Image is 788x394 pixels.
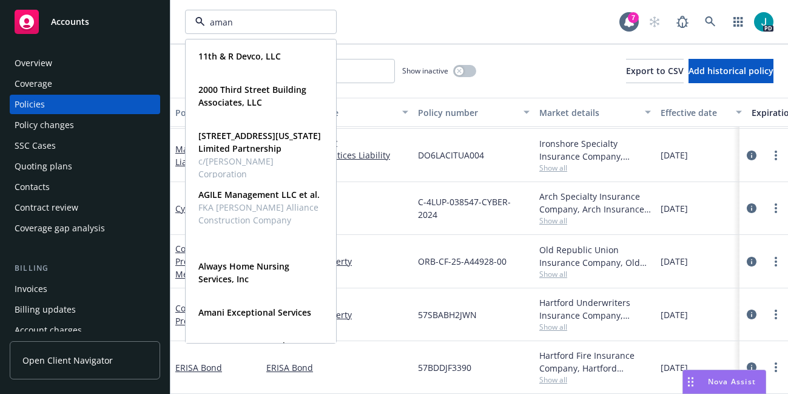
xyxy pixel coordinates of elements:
div: Overview [15,53,52,73]
a: circleInformation [744,148,759,163]
span: [DATE] [661,202,688,215]
a: ERISA Bond [175,362,222,373]
a: Commercial Property [266,255,408,268]
a: Cyber Liability [266,202,408,215]
a: more [769,148,783,163]
a: Policies [10,95,160,114]
span: Show all [539,163,651,173]
a: Accounts [10,5,160,39]
div: Contract review [15,198,78,217]
span: Add historical policy [689,65,773,76]
a: ERISA Bond [266,361,408,374]
a: circleInformation [744,201,759,216]
a: Contacts [10,177,160,197]
a: circleInformation [744,254,759,269]
div: Billing updates [15,300,76,319]
a: Coverage gap analysis [10,219,160,238]
span: c/[PERSON_NAME] Corporation [198,155,321,180]
div: Ironshore Specialty Insurance Company, Ironshore (Liberty Mutual), CRC Group [539,137,651,163]
span: C-4LUP-038547-CYBER-2024 [418,195,530,221]
strong: Amani Exceptional Services [198,307,311,318]
img: photo [754,12,773,32]
a: 1 more [266,161,408,174]
strong: Always Home Nursing Services, Inc [198,260,289,285]
button: Effective date [656,98,747,127]
span: [DATE] [661,255,688,268]
a: more [769,360,783,375]
div: Policy number [418,106,516,119]
div: Market details [539,106,638,119]
a: Switch app [726,10,750,34]
div: Contacts [15,177,50,197]
div: Old Republic Union Insurance Company, Old Republic General Insurance Group, Amwins [539,243,651,269]
strong: [STREET_ADDRESS][US_STATE] Limited Partnership [198,130,321,154]
span: Show all [539,375,651,385]
div: Account charges [15,321,82,340]
a: Management Liability [175,143,229,168]
span: Show inactive [402,66,448,76]
div: Billing [10,262,160,274]
span: Accounts [51,17,89,27]
span: Open Client Navigator [22,354,113,367]
div: Invoices [15,279,47,299]
span: 57SBABH2JWN [418,308,477,321]
div: Hartford Fire Insurance Company, Hartford Insurance Group [539,349,651,375]
div: Coverage gap analysis [15,219,105,238]
strong: AGILE Management LLC et al. [198,189,320,200]
div: 7 [628,12,639,23]
div: Coverage [15,74,52,93]
input: Filter by keyword [205,16,312,29]
span: Nova Assist [708,376,756,387]
a: SSC Cases [10,136,160,155]
span: Show all [539,216,651,226]
a: Fiduciary Liability [266,136,408,149]
div: Policy changes [15,115,74,135]
a: Start snowing [642,10,667,34]
button: Nova Assist [682,370,766,394]
div: Hartford Underwriters Insurance Company, Hartford Insurance Group [539,296,651,322]
a: circleInformation [744,307,759,322]
a: Cyber [175,203,199,214]
span: [DATE] [661,308,688,321]
div: Policies [15,95,45,114]
span: DO6LACITUA004 [418,149,484,161]
a: Commercial Property [266,308,408,321]
a: more [769,201,783,216]
a: Policy changes [10,115,160,135]
span: ORB-CF-25-A44928-00 [418,255,507,268]
a: more [769,307,783,322]
div: Policy details [175,106,243,119]
button: Export to CSV [626,59,684,83]
strong: [PERSON_NAME] and [PERSON_NAME] [198,340,285,364]
strong: 11th & R Devco, LLC [198,50,281,62]
button: Market details [534,98,656,127]
span: [DATE] [661,361,688,374]
a: Quoting plans [10,157,160,176]
button: Policy number [413,98,534,127]
span: 57BDDJF3390 [418,361,471,374]
div: SSC Cases [15,136,56,155]
button: Lines of coverage [261,98,413,127]
div: Effective date [661,106,729,119]
button: Policy details [170,98,261,127]
span: [DATE] [661,149,688,161]
span: - BioMADE Meridian, LLC - MN Property [175,256,254,293]
a: Employment Practices Liability [266,149,408,161]
strong: 2000 Third Street Building Associates, LLC [198,84,306,108]
a: more [769,254,783,269]
a: Billing updates [10,300,160,319]
a: circleInformation [744,360,759,375]
a: Invoices [10,279,160,299]
button: Add historical policy [689,59,773,83]
span: Export to CSV [626,65,684,76]
div: Quoting plans [15,157,72,176]
a: Contract review [10,198,160,217]
a: Search [698,10,722,34]
span: Show all [539,322,651,332]
a: Coverage [10,74,160,93]
div: Arch Specialty Insurance Company, Arch Insurance Company, Coalition Insurance Solutions (MGA) [539,190,651,216]
a: Report a Bug [670,10,695,34]
a: Commercial Property [175,302,224,327]
a: Overview [10,53,160,73]
a: Account charges [10,321,160,340]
